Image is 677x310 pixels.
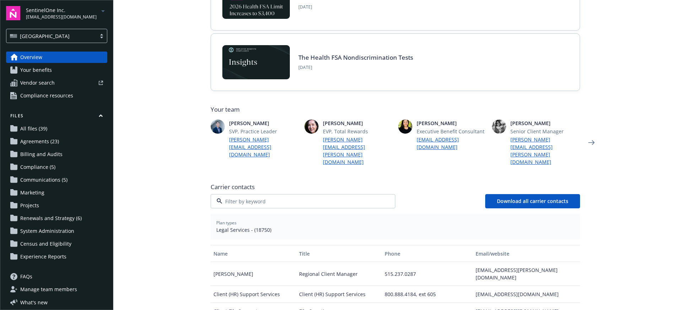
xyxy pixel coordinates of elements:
button: Files [6,113,107,122]
span: Compliance (5) [20,161,55,173]
img: navigator-logo.svg [6,6,20,20]
a: All files (39) [6,123,107,134]
a: Compliance (5) [6,161,107,173]
span: System Administration [20,225,74,237]
a: Projects [6,200,107,211]
a: Next [586,137,597,148]
span: [DATE] [298,4,418,10]
img: Card Image - EB Compliance Insights.png [222,45,290,79]
div: [EMAIL_ADDRESS][PERSON_NAME][DOMAIN_NAME] [473,262,580,286]
span: Census and Eligibility [20,238,71,250]
span: Projects [20,200,39,211]
a: Renewals and Strategy (6) [6,213,107,224]
span: EVP, Total Rewards [323,128,392,135]
div: 800.888.4184, ext 605 [382,286,473,303]
span: Plan types [216,220,574,226]
div: Phone [385,250,470,257]
a: [PERSON_NAME][EMAIL_ADDRESS][DOMAIN_NAME] [229,136,299,158]
a: Experience Reports [6,251,107,262]
a: [EMAIL_ADDRESS][DOMAIN_NAME] [417,136,486,151]
span: Download all carrier contacts [497,198,568,204]
span: Overview [20,52,42,63]
span: Vendor search [20,77,55,89]
span: Marketing [20,187,44,198]
span: Agreements (23) [20,136,59,147]
a: Marketing [6,187,107,198]
a: Your benefits [6,64,107,76]
a: FAQs [6,271,107,282]
a: System Administration [6,225,107,237]
button: Phone [382,245,473,262]
span: Your benefits [20,64,52,76]
span: [GEOGRAPHIC_DATA] [10,32,93,40]
span: [EMAIL_ADDRESS][DOMAIN_NAME] [26,14,97,20]
a: [PERSON_NAME][EMAIL_ADDRESS][PERSON_NAME][DOMAIN_NAME] [323,136,392,166]
a: Manage team members [6,284,107,295]
span: FAQs [20,271,32,282]
span: Renewals and Strategy (6) [20,213,82,224]
span: SVP, Practice Leader [229,128,299,135]
img: photo [304,119,319,134]
span: All files (39) [20,123,47,134]
span: [DATE] [298,64,413,71]
a: Census and Eligibility [6,238,107,250]
a: Vendor search [6,77,107,89]
a: arrowDropDown [99,6,107,15]
img: photo [211,119,225,134]
a: Overview [6,52,107,63]
a: Compliance resources [6,90,107,101]
span: Your team [211,105,580,114]
span: [PERSON_NAME] [323,119,392,127]
span: What ' s new [20,299,48,306]
button: SentinelOne Inc.[EMAIL_ADDRESS][DOMAIN_NAME]arrowDropDown [26,6,107,20]
span: Billing and Audits [20,149,63,160]
a: [PERSON_NAME][EMAIL_ADDRESS][PERSON_NAME][DOMAIN_NAME] [510,136,580,166]
a: Communications (5) [6,174,107,186]
span: SentinelOne Inc. [26,6,97,14]
span: Senior Client Manager [510,128,580,135]
input: Filter by keyword [222,198,381,205]
button: Email/website [473,245,580,262]
a: Agreements (23) [6,136,107,147]
span: Experience Reports [20,251,66,262]
span: Manage team members [20,284,77,295]
button: Download all carrier contacts [485,194,580,208]
a: The Health FSA Nondiscrimination Tests [298,53,413,62]
span: Communications (5) [20,174,67,186]
span: [PERSON_NAME] [229,119,299,127]
img: photo [398,119,412,134]
span: Executive Benefit Consultant [417,128,486,135]
div: 515.237.0287 [382,262,473,286]
a: Billing and Audits [6,149,107,160]
img: photo [492,119,506,134]
button: What's new [6,299,59,306]
span: [PERSON_NAME] [417,119,486,127]
span: Legal Services - (18750) [216,226,574,234]
span: Carrier contacts [211,183,580,191]
span: [GEOGRAPHIC_DATA] [20,32,70,40]
span: [PERSON_NAME] [510,119,580,127]
div: Email/website [476,250,577,257]
div: [EMAIL_ADDRESS][DOMAIN_NAME] [473,286,580,303]
span: Compliance resources [20,90,73,101]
